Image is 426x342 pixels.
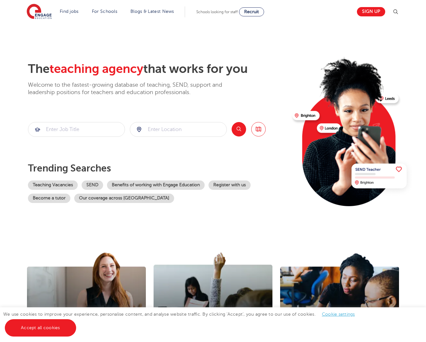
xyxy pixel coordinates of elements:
a: Become a tutor [28,194,70,203]
div: Submit [130,122,227,137]
a: For Schools [92,9,117,14]
span: teaching agency [49,62,143,76]
span: Recruit [244,9,259,14]
input: Submit [28,122,125,136]
img: Engage Education [27,4,52,20]
a: Blogs & Latest News [130,9,174,14]
a: Benefits of working with Engage Education [107,180,205,190]
p: Welcome to the fastest-growing database of teaching, SEND, support and leadership positions for t... [28,81,240,96]
a: Find jobs [60,9,79,14]
a: Our coverage across [GEOGRAPHIC_DATA] [74,194,174,203]
span: Schools looking for staff [196,10,238,14]
button: Search [232,122,246,136]
div: Submit [28,122,125,137]
p: Trending searches [28,162,287,174]
a: Register with us [209,180,251,190]
a: Accept all cookies [5,319,76,337]
a: Cookie settings [322,312,355,317]
h2: The that works for you [28,62,287,76]
input: Submit [130,122,226,136]
span: We use cookies to improve your experience, personalise content, and analyse website traffic. By c... [3,312,361,330]
a: SEND [82,180,103,190]
a: Sign up [357,7,385,16]
a: Recruit [239,7,264,16]
a: Teaching Vacancies [28,180,78,190]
